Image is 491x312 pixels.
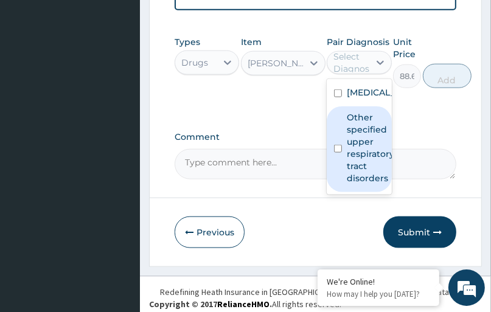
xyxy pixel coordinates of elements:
[393,36,421,60] label: Unit Price
[6,194,232,237] textarea: Type your message and hit 'Enter'
[175,37,200,47] label: Types
[200,6,229,35] div: Minimize live chat window
[383,217,456,248] button: Submit
[63,68,204,84] div: Chat with us now
[175,132,456,142] label: Comment
[23,61,49,91] img: d_794563401_company_1708531726252_794563401
[347,86,397,99] label: [MEDICAL_DATA]
[347,111,394,184] label: Other specified upper respiratory tract disorders
[175,217,245,248] button: Previous
[160,286,482,298] div: Redefining Heath Insurance in [GEOGRAPHIC_DATA] using Telemedicine and Data Science!
[327,36,389,48] label: Pair Diagnosis
[248,57,304,69] div: [PERSON_NAME][MEDICAL_DATA] 10MG
[327,276,430,287] div: We're Online!
[217,299,270,310] a: RelianceHMO
[149,299,272,310] strong: Copyright © 2017 .
[333,50,376,75] div: Select Diagnosis
[241,36,262,48] label: Item
[423,64,472,88] button: Add
[327,289,430,299] p: How may I help you today?
[71,84,168,207] span: We're online!
[181,57,208,69] div: Drugs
